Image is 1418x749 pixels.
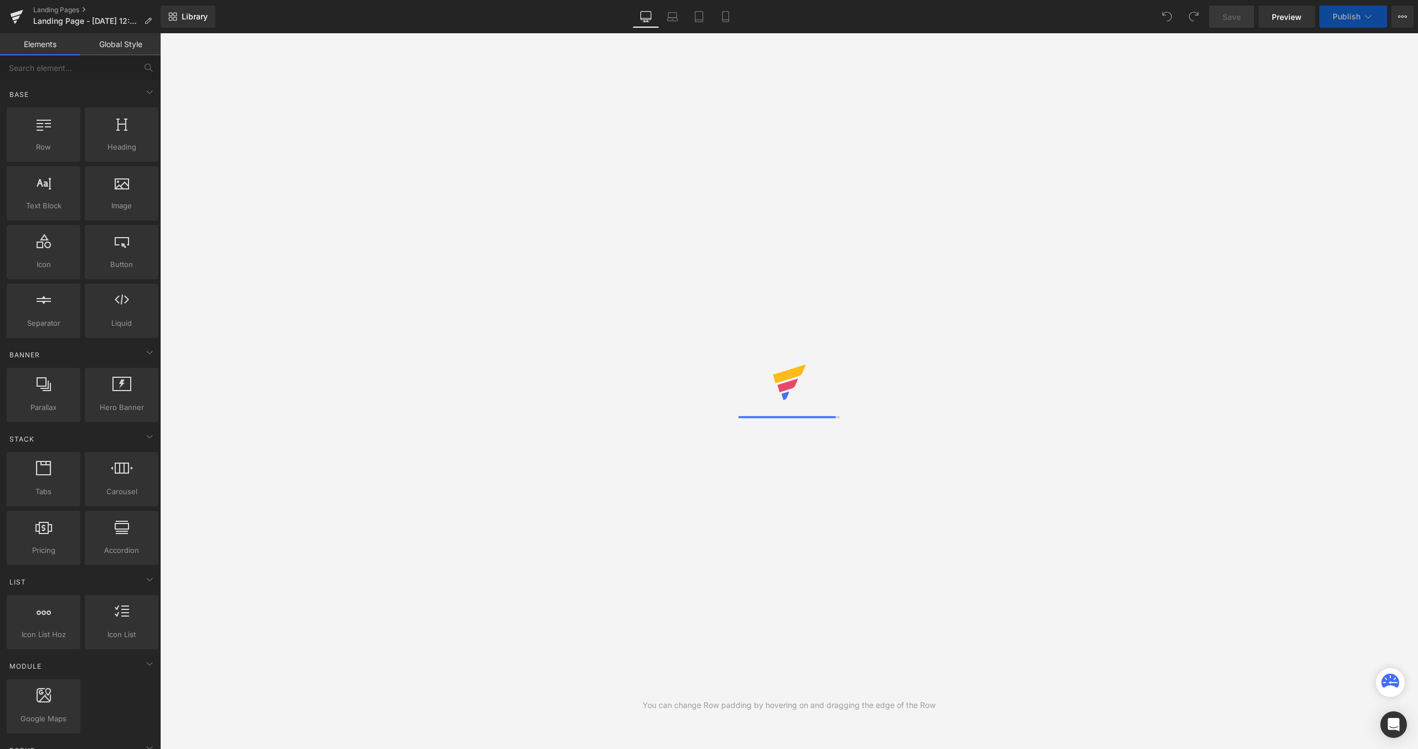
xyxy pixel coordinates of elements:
[1272,11,1302,23] span: Preview
[10,402,77,413] span: Parallax
[88,629,155,640] span: Icon List
[686,6,712,28] a: Tablet
[182,12,208,22] span: Library
[1156,6,1178,28] button: Undo
[10,317,77,329] span: Separator
[33,17,140,25] span: Landing Page - [DATE] 12:52:08
[88,545,155,556] span: Accordion
[1258,6,1315,28] a: Preview
[8,350,41,360] span: Banner
[10,629,77,640] span: Icon List Hoz
[88,200,155,212] span: Image
[1380,711,1407,738] div: Open Intercom Messenger
[8,661,43,671] span: Module
[80,33,161,55] a: Global Style
[88,259,155,270] span: Button
[659,6,686,28] a: Laptop
[8,89,30,100] span: Base
[33,6,161,14] a: Landing Pages
[88,402,155,413] span: Hero Banner
[88,317,155,329] span: Liquid
[88,141,155,153] span: Heading
[633,6,659,28] a: Desktop
[88,486,155,497] span: Carousel
[10,486,77,497] span: Tabs
[1183,6,1205,28] button: Redo
[10,259,77,270] span: Icon
[712,6,739,28] a: Mobile
[10,141,77,153] span: Row
[10,713,77,725] span: Google Maps
[1391,6,1414,28] button: More
[8,434,35,444] span: Stack
[10,200,77,212] span: Text Block
[8,577,27,587] span: List
[1333,12,1360,21] span: Publish
[1222,11,1241,23] span: Save
[10,545,77,556] span: Pricing
[1319,6,1387,28] button: Publish
[161,6,215,28] a: New Library
[643,699,936,711] div: You can change Row padding by hovering on and dragging the edge of the Row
